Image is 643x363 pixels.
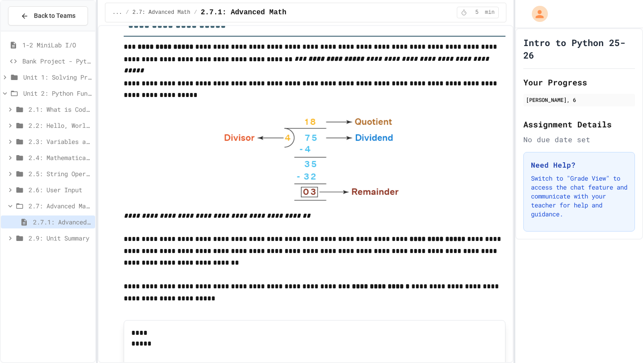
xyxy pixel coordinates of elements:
span: Unit 2: Python Fundamentals [23,89,92,98]
span: / [194,9,197,16]
span: Bank Project - Python [22,56,92,66]
div: [PERSON_NAME], 6 [526,96,632,104]
span: 1-2 MiniLab I/O [22,40,92,50]
span: 2.5: String Operators [29,169,92,178]
button: Back to Teams [8,6,88,25]
span: 2.1: What is Code? [29,105,92,114]
span: 2.7: Advanced Math [133,9,191,16]
span: 2.4: Mathematical Operators [29,153,92,162]
h2: Assignment Details [523,118,635,131]
span: 2.2: Hello, World! [29,121,92,130]
span: Back to Teams [34,11,75,21]
div: No due date set [523,134,635,145]
h3: Need Help? [531,160,627,170]
span: 2.6: User Input [29,185,92,194]
span: 2.7.1: Advanced Math [33,217,92,227]
div: My Account [522,4,550,24]
span: 2.7.1: Advanced Math [200,7,286,18]
span: ... [113,9,122,16]
span: / [125,9,129,16]
p: Switch to "Grade View" to access the chat feature and communicate with your teacher for help and ... [531,174,627,219]
span: 2.3: Variables and Data Types [29,137,92,146]
span: 2.9: Unit Summary [29,233,92,243]
span: 2.7: Advanced Math [29,201,92,211]
span: 5 [470,9,484,16]
h1: Intro to Python 25-26 [523,36,635,61]
h2: Your Progress [523,76,635,89]
span: min [485,9,495,16]
span: Unit 1: Solving Problems in Computer Science [23,72,92,82]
